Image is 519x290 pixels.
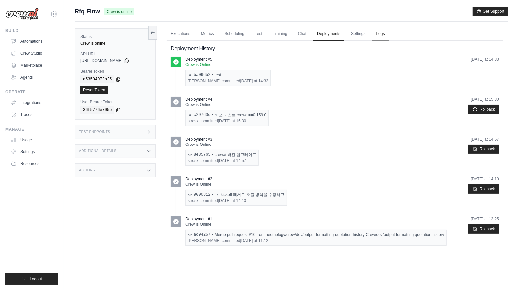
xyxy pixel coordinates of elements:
[471,57,499,62] time: August 22, 2025 at 14:33 GMT+9
[8,72,58,83] a: Agents
[468,224,499,234] button: Rollback
[188,118,266,124] div: strdsx committed
[80,86,108,94] a: Reset Token
[5,28,58,33] div: Build
[212,72,213,78] span: •
[8,158,58,169] button: Resources
[5,8,39,20] img: Logo
[80,58,123,63] span: [URL][DOMAIN_NAME]
[218,119,246,123] time: August 20, 2025 at 15:30 GMT+9
[185,222,447,227] p: Crew is Online
[8,97,58,108] a: Integrations
[80,69,150,74] label: Bearer Token
[188,112,266,118] div: 배포 테스트 crewai==0.159.0
[75,7,100,16] span: Rfq Flow
[471,97,499,102] time: August 20, 2025 at 15:30 GMT+9
[188,238,444,243] div: [PERSON_NAME] committed
[30,276,42,282] span: Logout
[188,232,444,237] div: Merge pull request #10 from neothology/crew/dev/output-formatting-quotation-history Crew/dev/outp...
[185,62,271,67] p: Crew is Online
[194,192,210,197] a: 9000812
[8,135,58,145] a: Usage
[79,168,95,172] h3: Actions
[218,158,246,163] time: August 20, 2025 at 14:57 GMT+9
[185,176,212,182] p: Deployment #2
[221,27,248,41] a: Scheduling
[194,72,210,78] a: ba09db2
[194,112,210,118] a: c297d0d
[79,149,116,153] h3: Additional Details
[80,34,150,39] label: Status
[185,142,259,147] p: Crew is Online
[185,182,287,187] p: Crew is Online
[471,217,499,221] time: August 20, 2025 at 13:25 GMT+9
[80,75,114,83] code: d5350407fbf5
[468,145,499,154] button: Rollback
[185,57,212,62] p: Deployment #5
[5,127,58,132] div: Manage
[5,89,58,95] div: Operate
[372,27,389,41] a: Logs
[212,112,213,118] span: •
[8,48,58,59] a: Crew Studio
[167,27,194,41] a: Executions
[471,137,499,142] time: August 20, 2025 at 14:57 GMT+9
[8,109,58,120] a: Traces
[80,41,150,46] div: Crew is online
[313,27,344,41] a: Deployments
[188,78,268,84] div: [PERSON_NAME] committed
[468,184,499,194] button: Rollback
[185,216,212,222] p: Deployment #1
[188,158,256,163] div: strdsx committed
[185,102,269,107] p: Crew is Online
[8,60,58,71] a: Marketplace
[240,79,269,83] time: August 22, 2025 at 14:33 GMT+9
[20,161,39,166] span: Resources
[347,27,369,41] a: Settings
[185,97,212,102] p: Deployment #4
[240,238,269,243] time: August 20, 2025 at 11:12 GMT+9
[212,192,213,197] span: •
[8,146,58,157] a: Settings
[188,72,268,78] div: test
[194,232,210,237] a: ad94267
[171,45,499,53] h2: Deployment History
[104,8,134,15] span: Crew is online
[188,192,284,197] div: fix: kickoff 메서드 호출 방식을 수정하고
[486,258,519,290] iframe: Chat Widget
[486,258,519,290] div: 채팅 위젯
[269,27,291,41] a: Training
[80,51,150,57] label: API URL
[5,273,58,285] button: Logout
[218,198,246,203] time: August 20, 2025 at 14:10 GMT+9
[185,137,212,142] p: Deployment #3
[294,27,310,41] a: Chat
[468,105,499,114] button: Rollback
[194,152,210,157] a: 8e857b5
[197,27,218,41] a: Metrics
[251,27,266,41] a: Test
[188,152,256,157] div: crewai 버전 업그레이드
[473,7,508,16] button: Get Support
[80,106,114,114] code: 36f5776e705b
[471,177,499,181] time: August 20, 2025 at 14:10 GMT+9
[79,130,110,134] h3: Test Endpoints
[212,232,213,237] span: •
[212,152,213,157] span: •
[188,198,284,203] div: strdsx committed
[80,99,150,105] label: User Bearer Token
[8,36,58,47] a: Automations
